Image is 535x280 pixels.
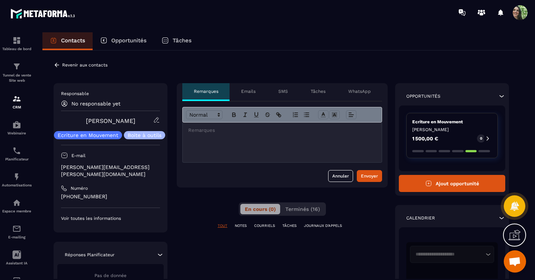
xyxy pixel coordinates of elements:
p: WhatsApp [348,88,371,94]
img: formation [12,36,21,45]
p: E-mailing [2,235,32,239]
p: Opportunités [111,37,147,44]
a: automationsautomationsAutomatisations [2,167,32,193]
img: email [12,224,21,233]
img: formation [12,94,21,103]
a: Contacts [42,32,93,50]
p: SMS [278,88,288,94]
a: automationsautomationsEspace membre [2,193,32,219]
a: automationsautomationsWebinaire [2,115,32,141]
p: Ecriture en Mouvement [58,133,118,138]
button: Annuler [328,170,353,182]
p: Automatisations [2,183,32,187]
p: Boite à outils [128,133,161,138]
span: En cours (0) [245,206,276,212]
p: Voir toutes les informations [61,215,160,221]
p: NOTES [235,223,247,228]
p: [PHONE_NUMBER] [61,193,160,200]
p: Opportunités [406,93,441,99]
p: Espace membre [2,209,32,213]
p: TÂCHES [282,223,297,228]
p: Calendrier [406,215,435,221]
a: Opportunités [93,32,154,50]
p: 0 [480,136,482,141]
p: TOUT [218,223,227,228]
p: JOURNAUX D'APPELS [304,223,342,228]
p: CRM [2,105,32,109]
p: Tableau de bord [2,47,32,51]
button: Ajout opportunité [399,175,505,192]
img: formation [12,62,21,71]
p: Tâches [311,88,326,94]
p: Ecriture en Mouvement [412,119,492,125]
p: [PERSON_NAME][EMAIL_ADDRESS][PERSON_NAME][DOMAIN_NAME] [61,164,160,178]
p: Webinaire [2,131,32,135]
p: Réponses Planificateur [65,252,115,258]
p: Contacts [61,37,85,44]
img: automations [12,198,21,207]
span: Terminés (16) [285,206,320,212]
button: Terminés (16) [281,204,324,214]
p: Responsable [61,91,160,97]
a: Assistant IA [2,245,32,271]
a: formationformationTableau de bord [2,30,32,56]
a: formationformationCRM [2,89,32,115]
p: Remarques [194,88,218,94]
span: Pas de donnée [94,273,126,278]
p: COURRIELS [254,223,275,228]
div: Envoyer [361,172,378,180]
a: emailemailE-mailing [2,219,32,245]
p: Assistant IA [2,261,32,265]
a: formationformationTunnel de vente Site web [2,56,32,89]
p: Tunnel de vente Site web [2,73,32,83]
p: Revenir aux contacts [62,62,108,68]
button: Envoyer [357,170,382,182]
a: [PERSON_NAME] [86,117,135,124]
img: scheduler [12,146,21,155]
p: E-mail [71,153,86,159]
p: Numéro [71,185,88,191]
p: [PERSON_NAME] [412,127,492,133]
p: Emails [241,88,256,94]
p: 1 500,00 € [412,136,438,141]
img: logo [10,7,77,20]
div: Ouvrir le chat [504,250,526,273]
img: automations [12,172,21,181]
button: En cours (0) [240,204,280,214]
a: schedulerschedulerPlanificateur [2,141,32,167]
img: automations [12,120,21,129]
p: Planificateur [2,157,32,161]
p: No responsable yet [71,101,121,107]
a: Tâches [154,32,199,50]
p: Tâches [173,37,192,44]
